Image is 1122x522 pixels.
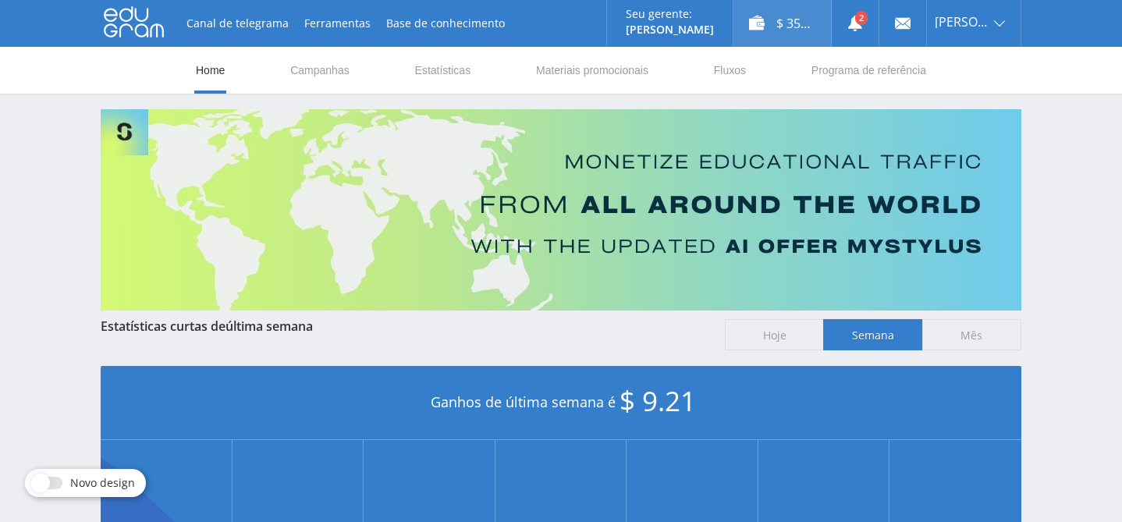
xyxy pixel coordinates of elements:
[534,47,650,94] a: Materiais promocionais
[225,318,313,335] span: última semana
[823,319,922,350] span: Semana
[101,319,709,333] div: Estatísticas curtas de
[620,382,696,419] span: $ 9.21
[101,366,1021,440] div: Ganhos de última semana é
[70,477,135,489] span: Novo design
[194,47,226,94] a: Home
[626,8,714,20] p: Seu gerente:
[810,47,928,94] a: Programa de referência
[712,47,747,94] a: Fluxos
[414,47,473,94] a: Estatísticas
[626,23,714,36] p: [PERSON_NAME]
[725,319,824,350] span: Hoje
[101,109,1021,311] img: Banner
[922,319,1021,350] span: Mês
[289,47,351,94] a: Campanhas
[935,16,989,28] span: [PERSON_NAME].moretti86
